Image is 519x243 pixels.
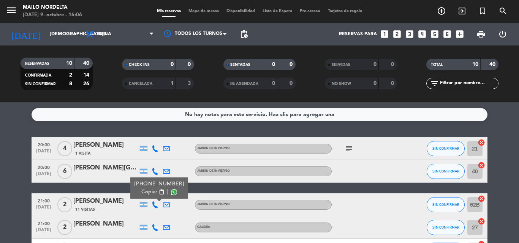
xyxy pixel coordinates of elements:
[57,164,72,179] span: 6
[427,164,465,179] button: SIN CONFIRMAR
[455,29,465,39] i: add_box
[431,63,443,67] span: TOTAL
[272,62,275,67] strong: 0
[129,63,150,67] span: CHECK INS
[75,151,90,157] span: 1 Visita
[478,161,485,169] i: cancel
[296,9,324,13] span: Pre-acceso
[272,81,275,86] strong: 0
[129,82,152,86] span: CANCELADA
[197,169,230,172] span: JARDIN DE INVIERNO
[432,225,459,229] span: SIN CONFIRMAR
[472,62,478,67] strong: 10
[290,81,294,86] strong: 0
[23,11,82,19] div: [DATE] 9. octubre - 16:06
[75,207,95,213] span: 11 Visitas
[34,227,53,236] span: [DATE]
[83,81,91,86] strong: 26
[141,188,157,196] span: Copiar
[34,140,53,149] span: 20:00
[332,82,351,86] span: NO SHOW
[159,189,165,195] span: content_paste
[6,5,17,16] i: menu
[373,81,377,86] strong: 0
[66,61,72,66] strong: 10
[230,82,258,86] span: RE AGENDADA
[391,81,396,86] strong: 0
[34,163,53,171] span: 20:00
[98,31,111,37] span: Cena
[392,29,402,39] i: looks_two
[391,62,396,67] strong: 0
[141,188,165,196] button: Copiarcontent_paste
[69,72,72,78] strong: 2
[432,169,459,173] span: SIN CONFIRMAR
[230,63,250,67] span: SENTADAS
[171,81,174,86] strong: 1
[430,29,440,39] i: looks_5
[430,79,439,88] i: filter_list
[478,195,485,202] i: cancel
[332,63,350,67] span: SERVIDAS
[57,141,72,156] span: 4
[439,79,498,88] input: Filtrar por nombre...
[25,74,51,77] span: CONFIRMADA
[457,6,467,16] i: exit_to_app
[197,147,230,150] span: JARDIN DE INVIERNO
[6,5,17,19] button: menu
[34,196,53,205] span: 21:00
[344,144,353,153] i: subject
[25,62,49,66] span: RESERVADAS
[197,203,230,206] span: JARDIN DE INVIERNO
[73,196,138,206] div: [PERSON_NAME]
[69,81,72,86] strong: 8
[34,171,53,180] span: [DATE]
[478,218,485,225] i: cancel
[73,219,138,229] div: [PERSON_NAME]
[23,4,82,11] div: Mailo Nordelta
[442,29,452,39] i: looks_6
[171,62,174,67] strong: 0
[188,62,192,67] strong: 0
[73,163,138,173] div: [PERSON_NAME][GEOGRAPHIC_DATA]
[188,81,192,86] strong: 3
[432,146,459,151] span: SIN CONFIRMAR
[34,219,53,227] span: 21:00
[83,61,91,66] strong: 40
[57,197,72,212] span: 2
[498,30,507,39] i: power_settings_new
[380,29,389,39] i: looks_one
[498,6,508,16] i: search
[324,9,366,13] span: Tarjetas de regalo
[427,141,465,156] button: SIN CONFIRMAR
[239,30,248,39] span: pending_actions
[478,6,487,16] i: turned_in_not
[185,110,334,119] div: No hay notas para este servicio. Haz clic para agregar una
[427,220,465,235] button: SIN CONFIRMAR
[34,205,53,213] span: [DATE]
[437,6,446,16] i: add_circle_outline
[489,62,497,67] strong: 40
[478,139,485,146] i: cancel
[259,9,296,13] span: Lista de Espera
[83,72,91,78] strong: 14
[134,180,184,188] div: [PHONE_NUMBER]
[197,226,210,229] span: GALERÍA
[34,149,53,157] span: [DATE]
[290,62,294,67] strong: 0
[432,202,459,207] span: SIN CONFIRMAR
[427,197,465,212] button: SIN CONFIRMAR
[373,62,377,67] strong: 0
[71,30,80,39] i: arrow_drop_down
[73,140,138,150] div: [PERSON_NAME]
[417,29,427,39] i: looks_4
[185,9,223,13] span: Mapa de mesas
[405,29,415,39] i: looks_3
[339,31,377,37] span: Reservas para
[223,9,259,13] span: Disponibilidad
[153,9,185,13] span: Mis reservas
[492,23,513,45] div: LOG OUT
[476,30,486,39] span: print
[167,188,169,196] span: |
[57,220,72,235] span: 2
